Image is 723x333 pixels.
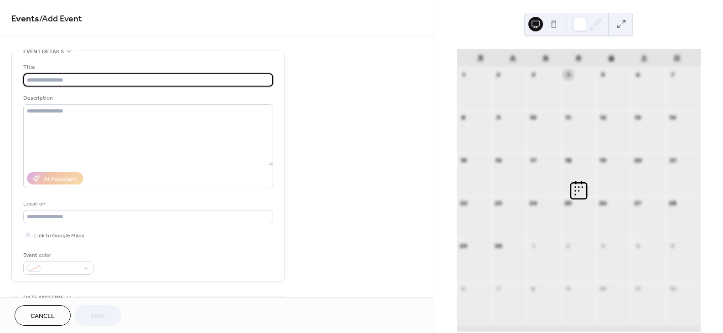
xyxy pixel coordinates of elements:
[599,285,607,293] div: 10
[529,242,537,250] div: 1
[669,71,677,79] div: 7
[564,114,572,122] div: 11
[15,305,71,326] button: Cancel
[529,157,537,164] div: 17
[599,157,607,164] div: 19
[495,157,502,164] div: 16
[23,93,271,103] div: Description
[31,312,55,321] span: Cancel
[599,242,607,250] div: 3
[628,49,661,68] div: 土
[529,49,562,68] div: 水
[634,114,642,122] div: 13
[23,251,92,260] div: Event color
[529,285,537,293] div: 8
[23,199,271,209] div: Location
[669,242,677,250] div: 5
[495,114,502,122] div: 9
[495,200,502,207] div: 23
[634,157,642,164] div: 20
[529,71,537,79] div: 3
[460,285,467,293] div: 6
[460,71,467,79] div: 1
[11,10,39,28] a: Events
[562,49,595,68] div: 木
[599,71,607,79] div: 5
[634,71,642,79] div: 6
[495,71,502,79] div: 2
[460,157,467,164] div: 15
[669,157,677,164] div: 21
[460,242,467,250] div: 29
[634,285,642,293] div: 11
[564,200,572,207] div: 25
[23,293,64,302] span: Date and time
[23,62,271,72] div: Title
[564,242,572,250] div: 2
[669,114,677,122] div: 14
[39,10,82,28] span: / Add Event
[599,200,607,207] div: 26
[497,49,530,68] div: 火
[564,157,572,164] div: 18
[564,285,572,293] div: 9
[460,200,467,207] div: 22
[495,285,502,293] div: 7
[634,242,642,250] div: 4
[495,242,502,250] div: 30
[669,200,677,207] div: 28
[529,200,537,207] div: 24
[529,114,537,122] div: 10
[460,114,467,122] div: 8
[634,200,642,207] div: 27
[464,49,497,68] div: 月
[599,114,607,122] div: 12
[23,47,64,56] span: Event details
[595,49,628,68] div: 金
[34,231,84,241] span: Link to Google Maps
[661,49,693,68] div: 日
[564,71,572,79] div: 4
[669,285,677,293] div: 12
